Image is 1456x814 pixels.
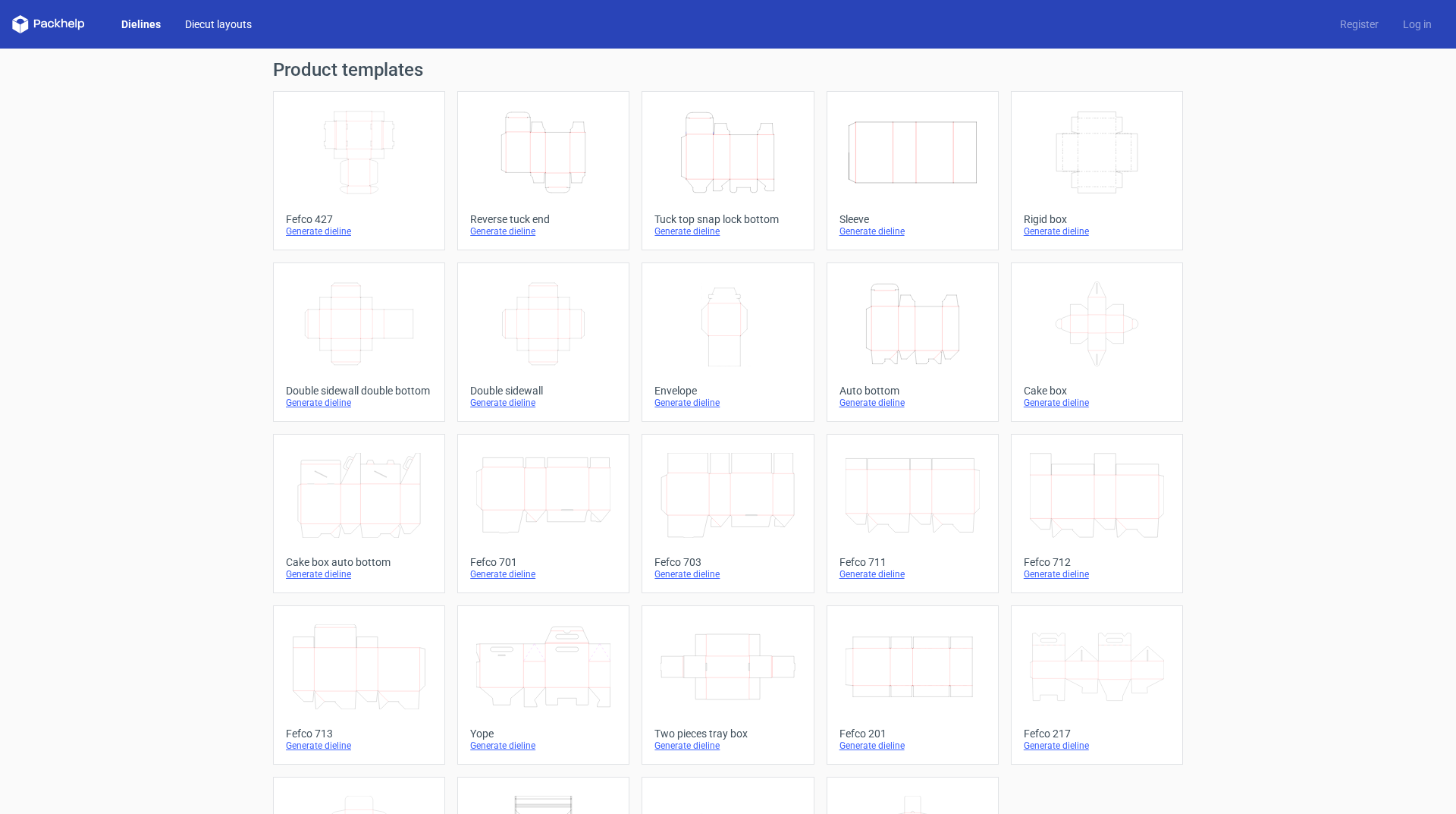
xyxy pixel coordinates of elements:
div: Fefco 217 [1024,728,1170,740]
a: Two pieces tray boxGenerate dieline [642,605,814,765]
h1: Product templates [273,61,1183,79]
a: Cake box auto bottomGenerate dieline [273,434,445,593]
div: Generate dieline [839,568,986,580]
div: Generate dieline [1024,740,1170,752]
div: Generate dieline [654,568,801,580]
a: Reverse tuck endGenerate dieline [457,91,629,250]
a: Fefco 712Generate dieline [1011,434,1183,593]
a: Cake boxGenerate dieline [1011,262,1183,422]
div: Generate dieline [286,568,432,580]
a: Fefco 217Generate dieline [1011,605,1183,765]
div: Two pieces tray box [654,728,801,740]
div: Reverse tuck end [470,213,617,225]
a: Rigid boxGenerate dieline [1011,91,1183,250]
div: Generate dieline [839,225,986,237]
div: Generate dieline [286,740,432,752]
a: Double sidewall double bottomGenerate dieline [273,262,445,422]
div: Fefco 712 [1024,556,1170,568]
a: Tuck top snap lock bottomGenerate dieline [642,91,814,250]
div: Fefco 427 [286,213,432,225]
a: Fefco 427Generate dieline [273,91,445,250]
a: Fefco 711Generate dieline [827,434,999,593]
a: SleeveGenerate dieline [827,91,999,250]
div: Envelope [654,385,801,397]
a: Diecut layouts [173,17,264,32]
div: Generate dieline [839,740,986,752]
div: Generate dieline [470,740,617,752]
a: Dielines [109,17,173,32]
a: Auto bottomGenerate dieline [827,262,999,422]
div: Yope [470,728,617,740]
div: Generate dieline [654,740,801,752]
a: YopeGenerate dieline [457,605,629,765]
div: Auto bottom [839,385,986,397]
a: Fefco 201Generate dieline [827,605,999,765]
div: Cake box auto bottom [286,556,432,568]
div: Generate dieline [470,225,617,237]
div: Generate dieline [654,225,801,237]
div: Generate dieline [286,225,432,237]
div: Double sidewall double bottom [286,385,432,397]
a: Register [1328,17,1391,32]
div: Rigid box [1024,213,1170,225]
div: Fefco 703 [654,556,801,568]
div: Sleeve [839,213,986,225]
div: Tuck top snap lock bottom [654,213,801,225]
div: Fefco 711 [839,556,986,568]
a: EnvelopeGenerate dieline [642,262,814,422]
div: Generate dieline [1024,568,1170,580]
a: Fefco 703Generate dieline [642,434,814,593]
div: Generate dieline [1024,225,1170,237]
a: Log in [1391,17,1444,32]
div: Generate dieline [470,397,617,409]
div: Double sidewall [470,385,617,397]
div: Generate dieline [839,397,986,409]
div: Generate dieline [286,397,432,409]
div: Generate dieline [654,397,801,409]
div: Fefco 701 [470,556,617,568]
a: Fefco 713Generate dieline [273,605,445,765]
div: Fefco 201 [839,728,986,740]
div: Cake box [1024,385,1170,397]
a: Double sidewallGenerate dieline [457,262,629,422]
a: Fefco 701Generate dieline [457,434,629,593]
div: Generate dieline [1024,397,1170,409]
div: Fefco 713 [286,728,432,740]
div: Generate dieline [470,568,617,580]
